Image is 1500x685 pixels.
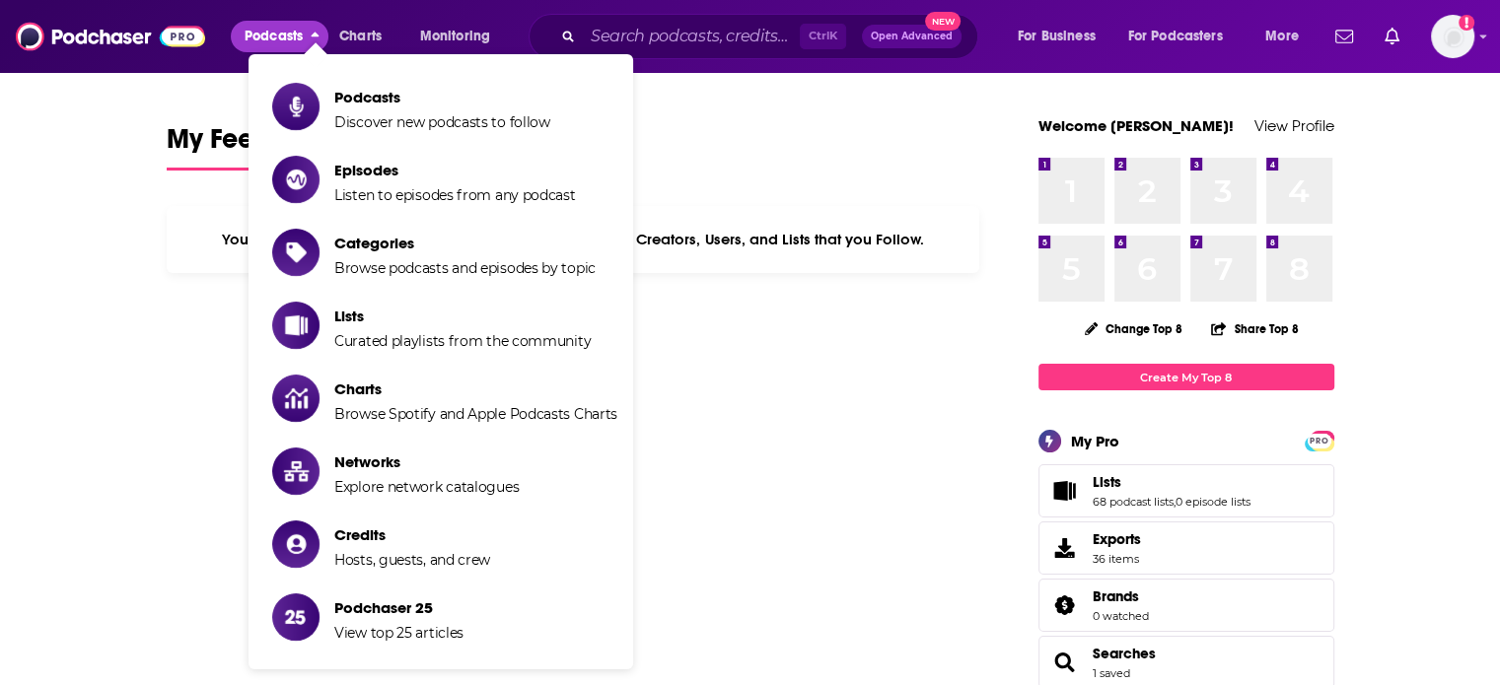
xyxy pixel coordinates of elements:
[334,161,576,179] span: Episodes
[1004,21,1120,52] button: open menu
[583,21,800,52] input: Search podcasts, credits, & more...
[334,379,617,398] span: Charts
[1093,609,1149,623] a: 0 watched
[167,122,271,171] a: My Feed
[1038,364,1334,390] a: Create My Top 8
[231,21,328,52] button: close menu
[1251,21,1323,52] button: open menu
[1093,587,1149,605] a: Brands
[334,259,596,277] span: Browse podcasts and episodes by topic
[1093,552,1141,566] span: 36 items
[334,478,519,496] span: Explore network catalogues
[334,624,464,642] span: View top 25 articles
[167,206,980,273] div: Your personalized Feed is curated based on the Podcasts, Creators, Users, and Lists that you Follow.
[167,122,271,168] span: My Feed
[334,332,591,350] span: Curated playlists from the community
[547,14,997,59] div: Search podcasts, credits, & more...
[1265,23,1299,50] span: More
[1045,534,1085,562] span: Exports
[1093,587,1139,605] span: Brands
[334,307,591,325] span: Lists
[1176,495,1250,509] a: 0 episode lists
[1018,23,1096,50] span: For Business
[334,113,550,131] span: Discover new podcasts to follow
[1045,649,1085,676] a: Searches
[1308,434,1331,448] span: PRO
[1093,495,1174,509] a: 68 podcast lists
[406,21,516,52] button: open menu
[871,32,953,41] span: Open Advanced
[420,23,490,50] span: Monitoring
[1431,15,1474,58] button: Show profile menu
[1327,20,1361,53] a: Show notifications dropdown
[1045,591,1085,619] a: Brands
[334,525,490,544] span: Credits
[1038,521,1334,575] a: Exports
[1308,433,1331,447] a: PRO
[1174,495,1176,509] span: ,
[334,598,464,617] span: Podchaser 25
[862,25,962,48] button: Open AdvancedNew
[800,24,846,49] span: Ctrl K
[1071,432,1119,450] div: My Pro
[1431,15,1474,58] img: User Profile
[1093,473,1121,491] span: Lists
[334,88,550,106] span: Podcasts
[1038,116,1234,135] a: Welcome [PERSON_NAME]!
[1093,530,1141,548] span: Exports
[1093,473,1250,491] a: Lists
[1038,579,1334,632] span: Brands
[925,12,961,31] span: New
[1431,15,1474,58] span: Logged in as NickG
[326,21,393,52] a: Charts
[1093,666,1130,680] a: 1 saved
[334,234,596,252] span: Categories
[1254,116,1334,135] a: View Profile
[1115,21,1251,52] button: open menu
[1073,316,1195,341] button: Change Top 8
[1377,20,1407,53] a: Show notifications dropdown
[1459,15,1474,31] svg: Add a profile image
[339,23,382,50] span: Charts
[334,186,576,204] span: Listen to episodes from any podcast
[1128,23,1223,50] span: For Podcasters
[334,551,490,569] span: Hosts, guests, and crew
[1045,477,1085,505] a: Lists
[16,18,205,55] img: Podchaser - Follow, Share and Rate Podcasts
[1038,464,1334,517] span: Lists
[1093,645,1156,662] a: Searches
[245,23,303,50] span: Podcasts
[1210,309,1299,348] button: Share Top 8
[334,452,519,471] span: Networks
[334,405,617,423] span: Browse Spotify and Apple Podcasts Charts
